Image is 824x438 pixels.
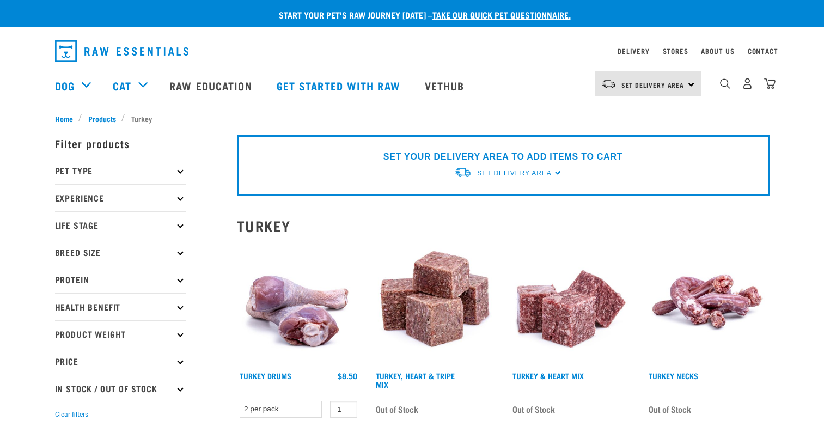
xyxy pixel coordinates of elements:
[454,167,472,178] img: van-moving.png
[55,184,186,211] p: Experience
[113,77,131,94] a: Cat
[55,293,186,320] p: Health Benefit
[55,375,186,402] p: In Stock / Out Of Stock
[88,113,116,124] span: Products
[330,401,357,418] input: 1
[55,40,188,62] img: Raw Essentials Logo
[477,169,551,177] span: Set Delivery Area
[649,401,691,417] span: Out of Stock
[55,266,186,293] p: Protein
[338,372,357,380] div: $8.50
[510,243,633,367] img: Pile Of Cubed Turkey Heart Mix For Pets
[701,49,734,53] a: About Us
[55,113,73,124] span: Home
[601,79,616,89] img: van-moving.png
[55,77,75,94] a: Dog
[55,320,186,348] p: Product Weight
[55,113,770,124] nav: breadcrumbs
[82,113,121,124] a: Products
[158,64,265,107] a: Raw Education
[240,374,291,378] a: Turkey Drums
[373,243,497,367] img: Turkey Heart Tripe Mix 01
[46,36,778,66] nav: dropdown navigation
[55,113,79,124] a: Home
[55,348,186,375] p: Price
[618,49,649,53] a: Delivery
[55,410,88,419] button: Clear filters
[649,374,698,378] a: Turkey Necks
[55,239,186,266] p: Breed Size
[266,64,414,107] a: Get started with Raw
[748,49,778,53] a: Contact
[55,211,186,239] p: Life Stage
[646,243,770,367] img: 1259 Turkey Necks 01
[237,243,361,367] img: 1253 Turkey Drums 01
[720,78,730,89] img: home-icon-1@2x.png
[55,157,186,184] p: Pet Type
[432,12,571,17] a: take our quick pet questionnaire.
[55,130,186,157] p: Filter products
[237,217,770,234] h2: Turkey
[621,83,685,87] span: Set Delivery Area
[663,49,688,53] a: Stores
[764,78,776,89] img: home-icon@2x.png
[383,150,622,163] p: SET YOUR DELIVERY AREA TO ADD ITEMS TO CART
[742,78,753,89] img: user.png
[414,64,478,107] a: Vethub
[512,374,584,378] a: Turkey & Heart Mix
[376,374,455,386] a: Turkey, Heart & Tripe Mix
[376,401,418,417] span: Out of Stock
[512,401,555,417] span: Out of Stock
